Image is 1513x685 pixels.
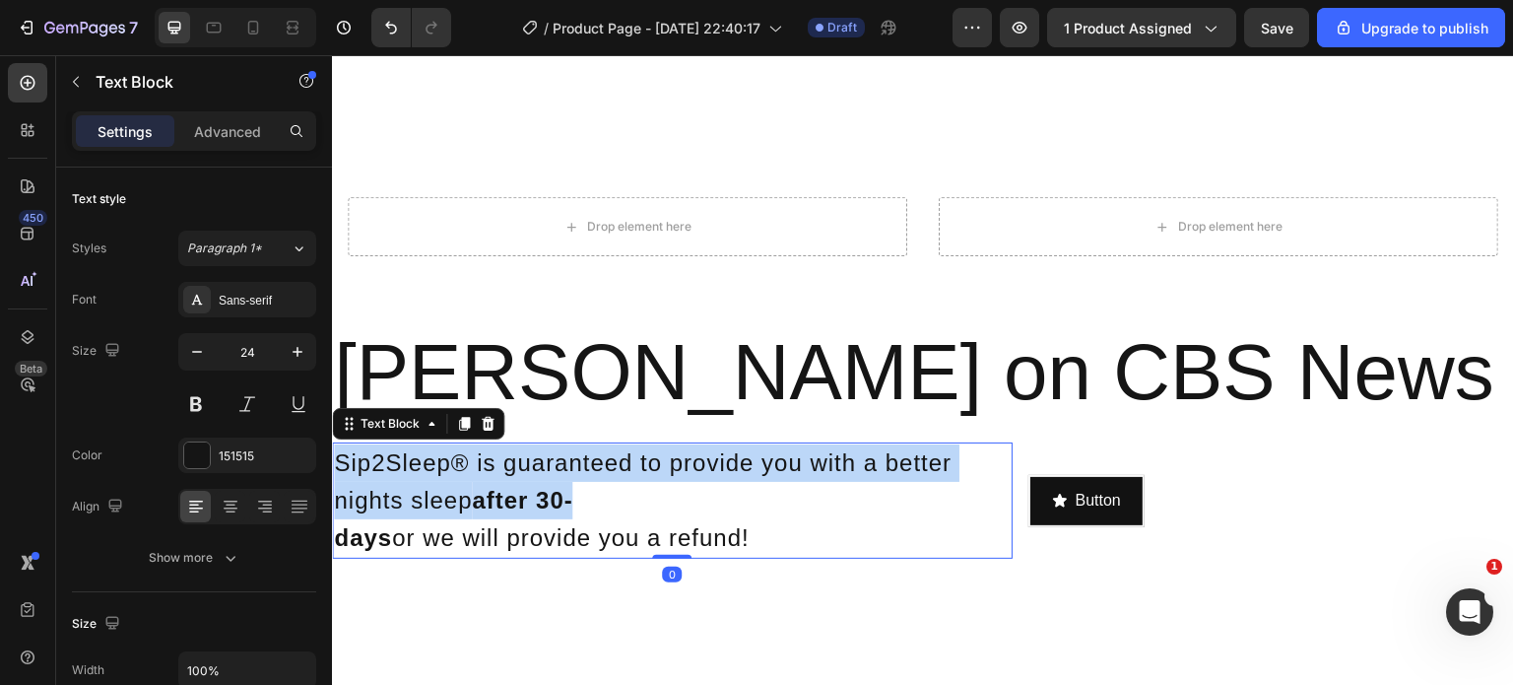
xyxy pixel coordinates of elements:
[98,121,153,142] p: Settings
[72,494,127,520] div: Align
[1446,588,1493,636] iframe: Intercom live chat
[72,661,104,679] div: Width
[1261,20,1293,36] span: Save
[140,432,240,458] strong: after 30-
[72,190,126,208] div: Text style
[696,420,813,472] button: <p>Button</p>
[846,164,951,179] div: Drop element here
[72,291,97,308] div: Font
[744,432,789,460] p: Button
[72,611,124,638] div: Size
[544,18,549,38] span: /
[178,231,316,266] button: Paragraph 1*
[187,240,262,257] span: Paragraph 1*
[1244,8,1309,47] button: Save
[129,16,138,39] p: 7
[330,512,350,527] div: 0
[72,446,102,464] div: Color
[25,360,92,377] div: Text Block
[2,389,679,464] p: Sip2Sleep® is guaranteed to provide you with a better nights sleep
[19,210,47,226] div: 450
[2,270,1180,365] p: [PERSON_NAME] on CBS News
[219,447,311,465] div: 151515
[1064,18,1192,38] span: 1 product assigned
[1486,559,1502,575] span: 1
[72,540,316,576] button: Show more
[371,8,451,47] div: Undo/Redo
[72,338,124,365] div: Size
[2,469,60,496] strong: days
[96,70,263,94] p: Text Block
[1334,18,1488,38] div: Upgrade to publish
[8,8,147,47] button: 7
[1317,8,1505,47] button: Upgrade to publish
[332,55,1513,685] iframe: Design area
[1047,8,1236,47] button: 1 product assigned
[219,292,311,309] div: Sans-serif
[72,240,106,257] div: Styles
[553,18,760,38] span: Product Page - [DATE] 22:40:17
[194,121,261,142] p: Advanced
[827,19,857,36] span: Draft
[149,548,240,568] div: Show more
[15,361,47,377] div: Beta
[2,464,679,502] p: or we will provide you a refund!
